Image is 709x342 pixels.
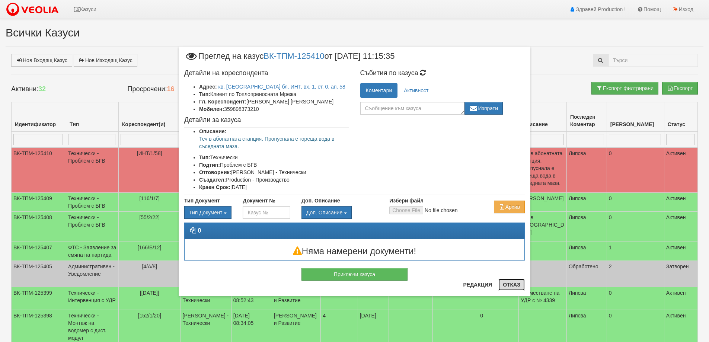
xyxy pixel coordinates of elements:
button: Приключи казуса [301,268,408,281]
button: Тип Документ [184,206,231,219]
label: Документ № [243,197,275,204]
strong: 0 [198,227,201,234]
b: Гл. Кореспондент: [199,99,246,105]
h4: Детайли на кореспондента [184,70,349,77]
label: Тип Документ [184,197,220,204]
label: Доп. Описание [301,197,340,204]
a: Активност [398,83,434,98]
b: Подтип: [199,162,220,168]
div: Двоен клик, за изчистване на избраната стойност. [184,206,231,219]
button: Архив [494,201,525,213]
b: Мобилен: [199,106,224,112]
button: Доп. Описание [301,206,352,219]
a: Коментари [360,83,398,98]
li: Проблем с БГВ [199,161,349,169]
b: Тип: [199,91,210,97]
div: Двоен клик, за изчистване на избраната стойност. [301,206,378,219]
span: Преглед на казус от [DATE] 11:15:35 [184,52,395,66]
p: Теч в абонатната станция. Пропуснала е гореща вода в съседната маза. [199,135,349,150]
b: Краен Срок: [199,184,230,190]
li: [PERSON_NAME] [PERSON_NAME] [199,98,349,105]
button: Редакция [459,279,496,291]
a: ВК-ТПМ-125410 [264,51,324,60]
li: [DATE] [199,183,349,191]
a: кв. [GEOGRAPHIC_DATA] бл. ИНТ, вх. 1, ет. 0, ап. 58 [218,84,345,90]
b: Отговорник: [199,169,231,175]
li: 359898373210 [199,105,349,113]
label: Избери файл [389,197,424,204]
b: Описание: [199,128,226,134]
h4: Детайли за казуса [184,116,349,124]
span: Доп. Описание [306,210,342,215]
input: Казус № [243,206,290,219]
li: [PERSON_NAME] - Технически [199,169,349,176]
li: Клиент по Топлопреносната Мрежа [199,90,349,98]
li: Технически [199,154,349,161]
span: Тип Документ [189,210,222,215]
b: Създател: [199,177,226,183]
h3: Няма намерени документи! [185,246,524,256]
li: Production - Производство [199,176,349,183]
button: Изпрати [464,102,503,115]
h4: Събития по казуса [360,70,525,77]
b: Тип: [199,154,210,160]
b: Адрес: [199,84,217,90]
button: Отказ [498,279,525,291]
